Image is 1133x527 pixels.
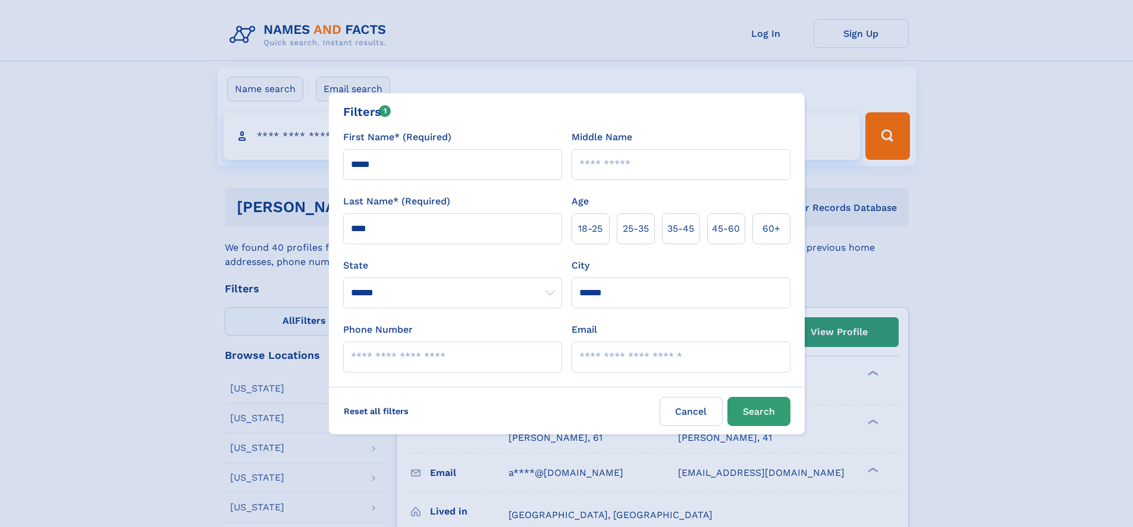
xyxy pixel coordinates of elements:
[343,323,413,337] label: Phone Number
[572,130,632,144] label: Middle Name
[660,397,723,426] label: Cancel
[343,258,562,273] label: State
[727,397,790,426] button: Search
[762,222,780,236] span: 60+
[712,222,740,236] span: 45‑60
[572,323,597,337] label: Email
[343,130,451,144] label: First Name* (Required)
[336,397,416,425] label: Reset all filters
[667,222,694,236] span: 35‑45
[578,222,602,236] span: 18‑25
[343,194,450,209] label: Last Name* (Required)
[572,194,589,209] label: Age
[572,258,589,273] label: City
[623,222,649,236] span: 25‑35
[343,103,391,121] div: Filters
